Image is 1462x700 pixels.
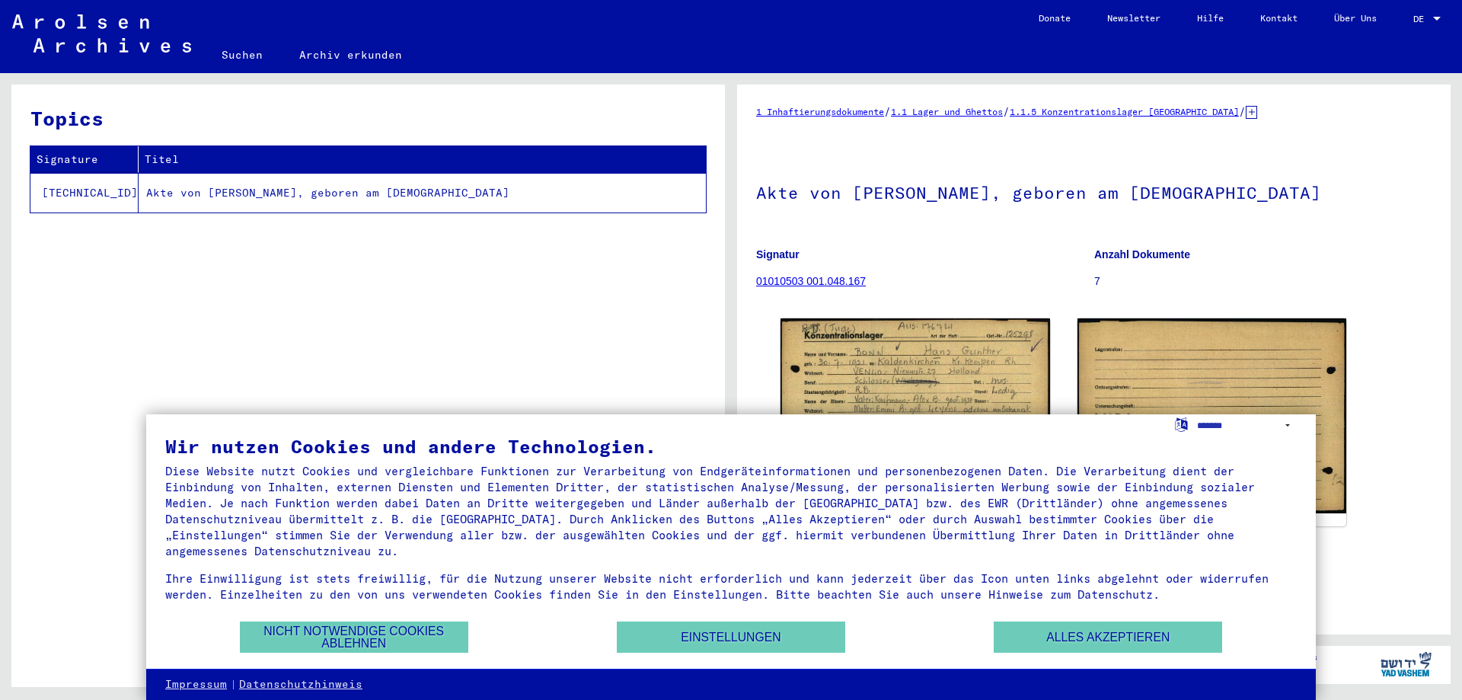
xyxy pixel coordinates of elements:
span: / [1003,104,1010,118]
img: Arolsen_neg.svg [12,14,191,53]
a: Suchen [203,37,281,73]
a: Impressum [165,677,227,692]
button: Einstellungen [617,622,845,653]
a: Datenschutzhinweis [239,677,362,692]
span: / [884,104,891,118]
a: Archiv erkunden [281,37,420,73]
th: Titel [139,146,706,173]
button: Nicht notwendige Cookies ablehnen [240,622,468,653]
th: Signature [30,146,139,173]
button: Alles akzeptieren [994,622,1222,653]
p: 7 [1094,273,1432,289]
img: 001.jpg [780,318,1050,511]
h1: Akte von [PERSON_NAME], geboren am [DEMOGRAPHIC_DATA] [756,158,1432,225]
div: Wir nutzen Cookies und andere Technologien. [165,437,1297,455]
a: 1.1 Lager und Ghettos [891,106,1003,117]
b: Anzahl Dokumente [1094,248,1190,261]
b: Signatur [756,248,800,261]
div: Diese Website nutzt Cookies und vergleichbare Funktionen zur Verarbeitung von Endgeräteinformatio... [165,463,1297,559]
a: 1.1.5 Konzentrationslager [GEOGRAPHIC_DATA] [1010,106,1239,117]
a: 1 Inhaftierungsdokumente [756,106,884,117]
span: DE [1413,14,1430,24]
h3: Topics [30,104,705,133]
td: [TECHNICAL_ID] [30,173,139,213]
img: yv_logo.png [1377,645,1435,683]
div: Ihre Einwilligung ist stets freiwillig, für die Nutzung unserer Website nicht erforderlich und ka... [165,571,1297,603]
label: Sprache auswählen [1173,417,1189,431]
span: / [1239,104,1246,118]
select: Sprache auswählen [1197,414,1297,436]
td: Akte von [PERSON_NAME], geboren am [DEMOGRAPHIC_DATA] [139,173,706,213]
img: 002.jpg [1077,318,1347,513]
a: 01010503 001.048.167 [756,275,866,287]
